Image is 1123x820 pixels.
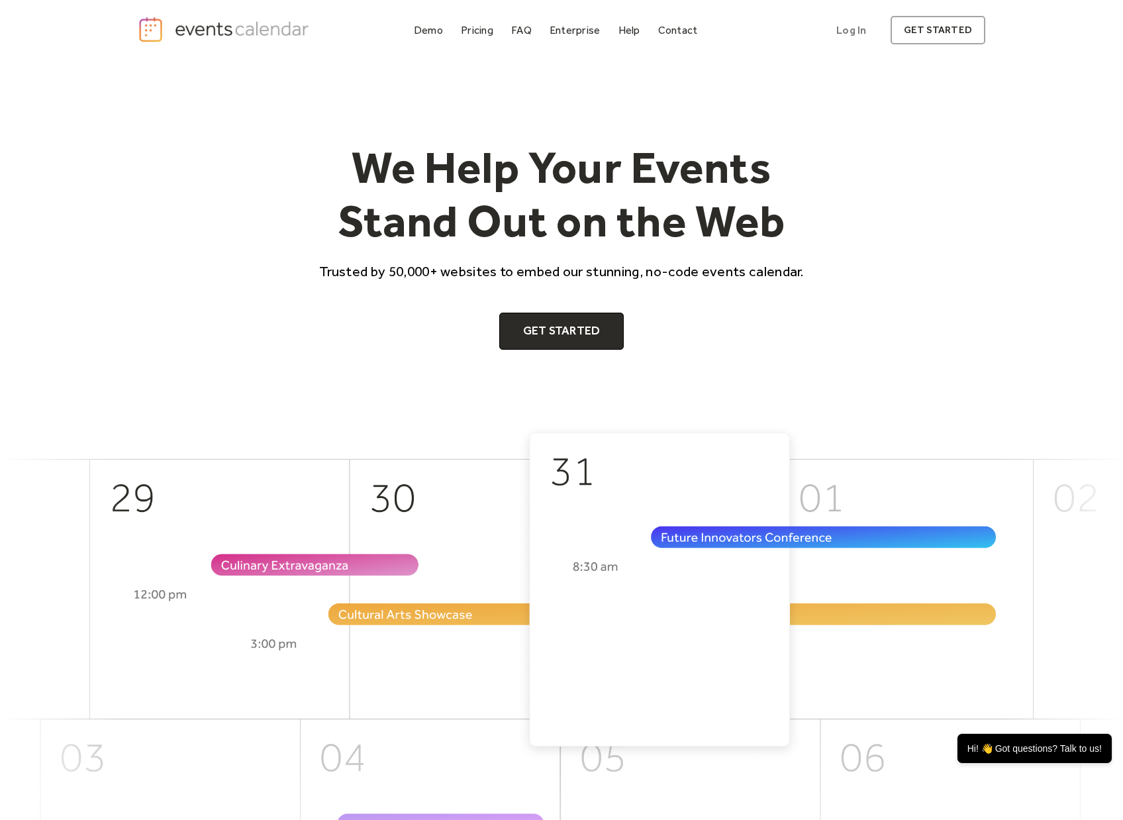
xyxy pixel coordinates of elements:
[37,21,65,32] div: v 4.0.25
[34,34,146,45] div: Domain: [DOMAIN_NAME]
[461,26,493,34] div: Pricing
[21,34,32,45] img: website_grey.svg
[307,262,816,281] p: Trusted by 50,000+ websites to embed our stunning, no-code events calendar.
[409,21,448,39] a: Demo
[132,77,142,87] img: tab_keywords_by_traffic_grey.svg
[823,16,879,44] a: Log In
[653,21,703,39] a: Contact
[307,140,816,248] h1: We Help Your Events Stand Out on the Web
[499,313,624,350] a: Get Started
[138,16,313,43] a: home
[550,26,600,34] div: Enterprise
[456,21,499,39] a: Pricing
[506,21,537,39] a: FAQ
[50,78,119,87] div: Domain Overview
[618,26,640,34] div: Help
[544,21,605,39] a: Enterprise
[146,78,223,87] div: Keywords by Traffic
[21,21,32,32] img: logo_orange.svg
[891,16,985,44] a: get started
[511,26,532,34] div: FAQ
[414,26,443,34] div: Demo
[613,21,646,39] a: Help
[36,77,46,87] img: tab_domain_overview_orange.svg
[658,26,698,34] div: Contact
